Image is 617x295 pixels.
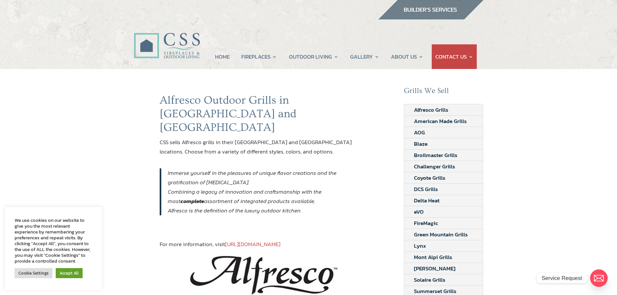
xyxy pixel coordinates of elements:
[404,150,467,161] a: Broilmaster Grills
[404,263,465,274] a: [PERSON_NAME]
[404,184,448,195] a: DCS Grills
[378,13,484,22] a: builder services construction supply
[435,44,473,69] a: CONTACT US
[404,218,448,229] a: FireMagic
[404,229,477,240] a: Green Mountain Grills
[404,240,436,251] a: Lynx
[404,104,458,115] a: Alfresco Grills
[160,240,368,249] p: For more information, visit
[350,44,379,69] a: GALLERY
[241,44,277,69] a: FIREPLACES
[168,169,337,215] em: Immerse yourself in the pleasures of unique flavor creations and the gratification of [MEDICAL_DA...
[404,195,449,206] a: Delta Heat
[289,44,338,69] a: OUTDOOR LIVING
[404,161,465,172] a: Challenger Grills
[160,138,368,162] p: CSS sells Alfresco grills in their [GEOGRAPHIC_DATA] and [GEOGRAPHIC_DATA] locations. Choose from...
[134,15,200,62] img: CSS Fireplaces & Outdoor Living (Formerly Construction Solutions & Supply)- Jacksonville Ormond B...
[404,127,435,138] a: AOG
[404,116,476,127] a: American Made Grills
[15,268,52,278] a: Cookie Settings
[160,94,368,138] h1: Alfresco Outdoor Grills in [GEOGRAPHIC_DATA] and [GEOGRAPHIC_DATA]
[404,172,455,183] a: Coyote Grills
[180,197,204,205] strong: complete
[215,44,230,69] a: HOME
[15,217,92,264] div: We use cookies on our website to give you the most relevant experience by remembering your prefer...
[404,206,433,217] a: eVO
[225,240,280,248] a: [URL][DOMAIN_NAME]
[590,269,608,287] a: Email
[404,274,455,285] a: Solaire Grills
[404,138,437,149] a: Blaze
[391,44,423,69] a: ABOUT US
[404,252,462,263] a: Mont Alpi Grills
[404,86,484,99] h2: Grills We Sell
[56,268,83,278] a: Accept All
